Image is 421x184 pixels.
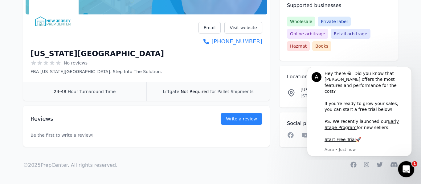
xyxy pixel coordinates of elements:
[287,120,390,127] h2: Social profiles
[318,17,351,26] span: Private label
[14,5,24,15] div: Profile image for Aura
[23,162,117,169] p: © 2025 PrepCenter. All rights reserved.
[31,69,164,75] p: FBA [US_STATE][GEOGRAPHIC_DATA]. Step Into The Solution.
[27,4,109,76] div: Hey there 😀 Did you know that [PERSON_NAME] offers the most features and performance for the cost...
[221,113,262,125] a: Write a review
[58,70,63,75] b: 🚀
[198,22,221,33] a: Email
[312,41,331,51] span: Books
[31,120,262,151] p: Be the first to write a review!
[210,89,254,94] span: for Pallet Shipments
[54,89,67,94] span: 24-48
[287,41,310,51] span: Hazmat
[68,89,116,94] span: Hour Turnaround Time
[64,60,88,66] span: No reviews
[181,89,209,94] span: Not Required
[31,49,164,59] h1: [US_STATE][GEOGRAPHIC_DATA]
[31,115,201,123] h2: Reviews
[412,161,418,167] span: 1
[287,2,390,9] h2: Supported businesses
[287,29,328,39] span: Online arbitrage
[287,73,390,80] h2: Locations
[331,29,370,39] span: Retail arbitrage
[287,17,315,26] span: Wholesale
[163,89,179,94] span: Liftgate
[224,22,262,33] a: Visit website
[198,37,262,46] a: [PHONE_NUMBER]
[27,70,58,75] a: Start Free Trial
[27,4,109,79] div: Message content
[27,80,109,85] p: Message from Aura, sent Just now
[298,67,421,160] iframe: Intercom notifications message
[398,161,415,178] iframe: Intercom live chat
